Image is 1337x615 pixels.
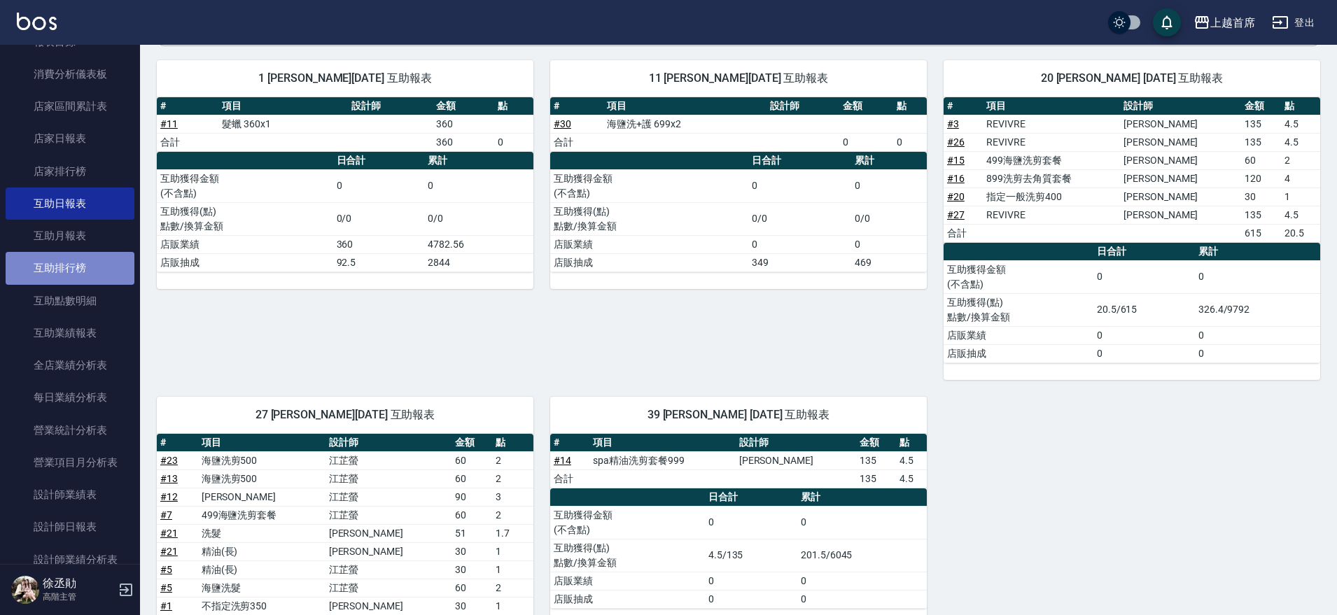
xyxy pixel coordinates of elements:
[1195,344,1320,362] td: 0
[705,506,797,539] td: 0
[1120,188,1241,206] td: [PERSON_NAME]
[944,97,983,115] th: #
[451,597,493,615] td: 30
[433,97,494,115] th: 金額
[157,133,218,151] td: 合計
[896,469,927,488] td: 4.5
[1093,326,1195,344] td: 0
[1120,151,1241,169] td: [PERSON_NAME]
[198,542,325,560] td: 精油(長)
[1210,14,1255,31] div: 上越首席
[736,451,857,469] td: [PERSON_NAME]
[198,451,325,469] td: 海鹽洗剪500
[983,97,1120,115] th: 項目
[424,169,533,202] td: 0
[157,169,333,202] td: 互助獲得金額 (不含點)
[1281,151,1320,169] td: 2
[748,152,851,170] th: 日合計
[1120,169,1241,188] td: [PERSON_NAME]
[6,155,134,188] a: 店家排行榜
[492,560,533,579] td: 1
[1195,326,1320,344] td: 0
[198,469,325,488] td: 海鹽洗剪500
[160,473,178,484] a: #13
[218,97,348,115] th: 項目
[550,488,927,609] table: a dense table
[947,173,965,184] a: #16
[6,252,134,284] a: 互助排行榜
[6,479,134,511] a: 設計師業績表
[174,408,517,422] span: 27 [PERSON_NAME][DATE] 互助報表
[492,597,533,615] td: 1
[567,71,910,85] span: 11 [PERSON_NAME][DATE] 互助報表
[944,293,1093,326] td: 互助獲得(點) 點數/換算金額
[1188,8,1261,37] button: 上越首席
[157,97,218,115] th: #
[325,560,451,579] td: 江芷螢
[705,572,797,590] td: 0
[748,169,851,202] td: 0
[157,97,533,152] table: a dense table
[6,349,134,381] a: 全店業績分析表
[157,202,333,235] td: 互助獲得(點) 點數/換算金額
[198,597,325,615] td: 不指定洗剪350
[325,524,451,542] td: [PERSON_NAME]
[947,191,965,202] a: #20
[944,243,1320,363] table: a dense table
[554,455,571,466] a: #14
[947,136,965,148] a: #26
[160,509,172,521] a: #7
[766,97,839,115] th: 設計師
[550,434,927,488] table: a dense table
[451,579,493,597] td: 60
[896,434,927,452] th: 點
[424,202,533,235] td: 0/0
[944,326,1093,344] td: 店販業績
[1093,260,1195,293] td: 0
[1281,188,1320,206] td: 1
[451,469,493,488] td: 60
[6,511,134,543] a: 設計師日報表
[983,133,1120,151] td: REVIVRE
[947,209,965,220] a: #27
[424,152,533,170] th: 累計
[451,542,493,560] td: 30
[1241,206,1280,224] td: 135
[160,118,178,129] a: #11
[983,151,1120,169] td: 499海鹽洗剪套餐
[748,253,851,271] td: 349
[1266,10,1320,36] button: 登出
[160,582,172,593] a: #5
[494,133,533,151] td: 0
[492,469,533,488] td: 2
[160,455,178,466] a: #23
[1281,133,1320,151] td: 4.5
[198,579,325,597] td: 海鹽洗髮
[198,434,325,452] th: 項目
[1120,133,1241,151] td: [PERSON_NAME]
[983,169,1120,188] td: 899洗剪去角質套餐
[1241,188,1280,206] td: 30
[550,97,603,115] th: #
[451,451,493,469] td: 60
[896,451,927,469] td: 4.5
[960,71,1303,85] span: 20 [PERSON_NAME] [DATE] 互助報表
[1093,293,1195,326] td: 20.5/615
[6,122,134,155] a: 店家日報表
[983,188,1120,206] td: 指定一般洗剪400
[1281,97,1320,115] th: 點
[797,590,927,608] td: 0
[554,118,571,129] a: #30
[492,579,533,597] td: 2
[748,235,851,253] td: 0
[550,169,748,202] td: 互助獲得金額 (不含點)
[1195,243,1320,261] th: 累計
[6,285,134,317] a: 互助點數明細
[550,469,589,488] td: 合計
[944,97,1320,243] table: a dense table
[160,528,178,539] a: #21
[567,408,910,422] span: 39 [PERSON_NAME] [DATE] 互助報表
[157,253,333,271] td: 店販抽成
[1093,344,1195,362] td: 0
[325,542,451,560] td: [PERSON_NAME]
